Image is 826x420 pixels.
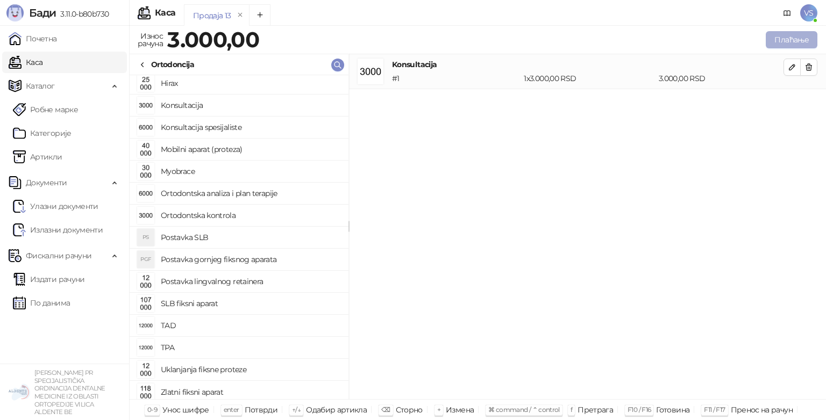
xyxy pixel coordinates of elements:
div: PS [137,229,154,246]
div: Износ рачуна [136,29,165,50]
h4: SLB fiksni aparat [161,295,340,312]
span: Каталог [26,75,55,97]
h4: Postavka SLB [161,229,340,246]
a: Почетна [9,28,57,49]
div: # 1 [390,73,522,84]
img: Slika [137,141,154,158]
h4: Myobrace [161,163,340,180]
img: Slika [137,383,154,401]
div: Пренос на рачун [731,403,793,417]
h4: TPA [161,339,340,356]
a: Робне марке [13,99,78,120]
span: enter [224,405,239,414]
img: Logo [6,4,24,21]
h4: Postavka gornjeg fiksnog aparata [161,251,340,268]
div: Готовина [656,403,689,417]
button: Add tab [249,4,270,26]
span: Фискални рачуни [26,245,91,266]
div: PGF [137,251,154,268]
img: Slika [137,163,154,180]
div: grid [130,75,348,399]
h4: Konsultacija [392,59,784,70]
a: ArtikliАртикли [13,146,62,168]
span: ⌘ command / ⌃ control [488,405,560,414]
img: Slika [137,185,154,202]
a: Издати рачуни [13,269,85,290]
img: Slika [137,295,154,312]
div: Потврди [245,403,278,417]
h4: Zlatni fiksni aparat [161,383,340,401]
img: Slika [137,119,154,136]
h4: Postavka lingvalnog retainera [161,273,340,290]
small: [PERSON_NAME] PR SPECIJALISTIČKA ORDINACIJA DENTALNE MEDICINE IZ OBLASTI ORTOPEDIJE VILICA ALDENT... [34,369,105,416]
img: Slika [137,317,154,334]
div: Унос шифре [162,403,209,417]
span: + [437,405,440,414]
button: Плаћање [766,31,817,48]
a: Излазни документи [13,219,103,241]
div: Каса [155,9,175,17]
span: F10 / F16 [628,405,651,414]
h4: Mobilni aparat (proteza) [161,141,340,158]
img: Slika [137,207,154,224]
img: Slika [137,75,154,92]
img: Slika [137,97,154,114]
img: Slika [137,339,154,356]
img: 64x64-companyLogo-5147c2c0-45e4-4f6f-934a-c50ed2e74707.png [9,381,30,403]
span: 3.11.0-b80b730 [56,9,109,19]
span: ↑/↓ [292,405,301,414]
div: Измена [446,403,474,417]
h4: Konsultacija spesijaliste [161,119,340,136]
a: Категорије [13,122,72,144]
span: Бади [29,6,56,19]
div: Сторно [396,403,423,417]
strong: 3.000,00 [167,26,259,53]
span: Документи [26,172,67,193]
span: 0-9 [147,405,157,414]
h4: TAD [161,317,340,334]
span: VS [800,4,817,21]
span: f [571,405,572,414]
h4: Ortodontska analiza i plan terapije [161,185,340,202]
span: F11 / F17 [704,405,725,414]
a: Ulazni dokumentiУлазни документи [13,195,98,217]
a: Документација [779,4,796,21]
h4: Uklanjanja fiksne proteze [161,361,340,378]
button: remove [233,11,247,20]
h4: Hirax [161,75,340,92]
h4: Ortodontska kontrola [161,207,340,224]
div: Претрага [578,403,613,417]
img: Slika [137,361,154,378]
div: Ortodoncija [151,59,194,70]
div: 1 x 3.000,00 RSD [522,73,657,84]
img: Slika [137,273,154,290]
div: Продаја 13 [193,10,231,21]
a: По данима [13,292,70,314]
div: Одабир артикла [306,403,367,417]
span: ⌫ [381,405,390,414]
h4: Konsultacija [161,97,340,114]
a: Каса [9,52,42,73]
div: 3.000,00 RSD [657,73,786,84]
